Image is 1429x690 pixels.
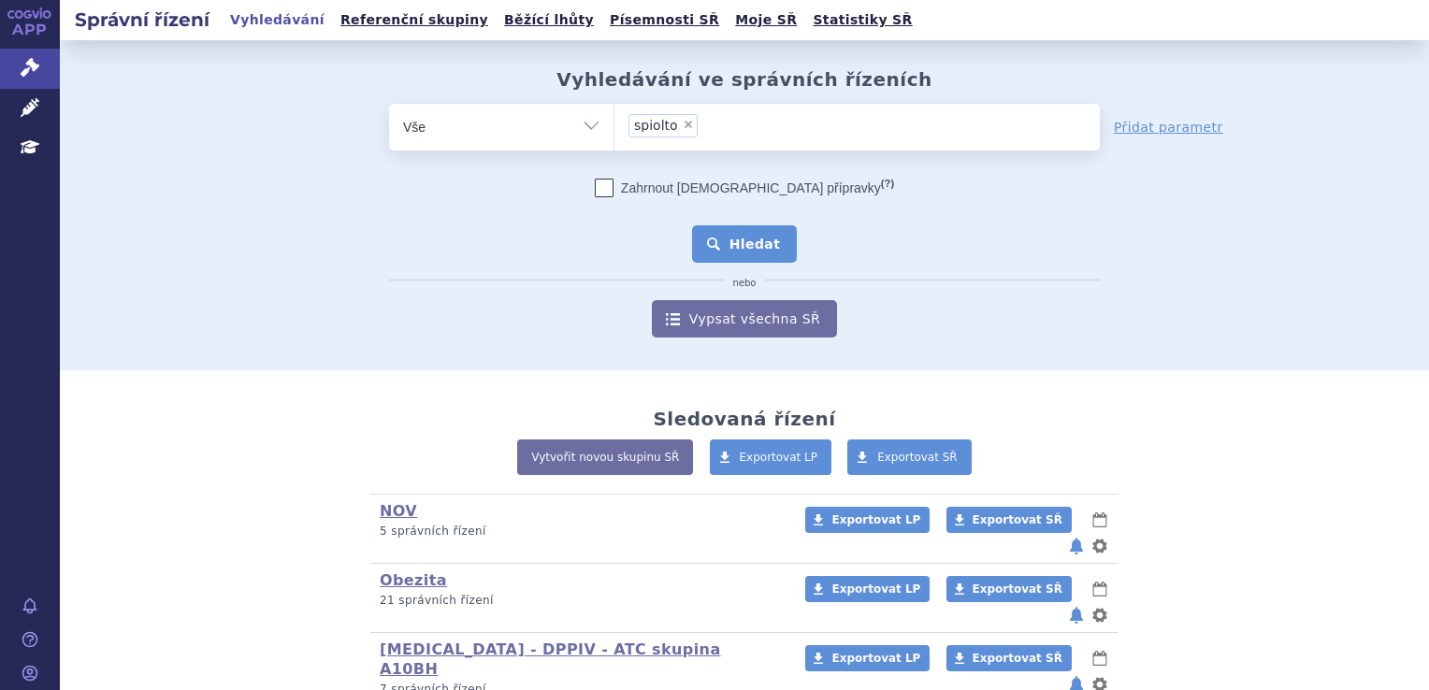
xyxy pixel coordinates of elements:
[881,178,894,190] abbr: (?)
[692,225,798,263] button: Hledat
[710,439,832,475] a: Exportovat LP
[1090,509,1109,531] button: lhůty
[335,7,494,33] a: Referenční skupiny
[946,507,1072,533] a: Exportovat SŘ
[729,7,802,33] a: Moje SŘ
[740,451,818,464] span: Exportovat LP
[1090,578,1109,600] button: lhůty
[380,640,721,678] a: [MEDICAL_DATA] - DPPIV - ATC skupina A10BH
[653,408,835,430] h2: Sledovaná řízení
[973,513,1062,526] span: Exportovat SŘ
[224,7,330,33] a: Vyhledávání
[380,571,447,589] a: Obezita
[973,582,1062,596] span: Exportovat SŘ
[847,439,972,475] a: Exportovat SŘ
[683,119,694,130] span: ×
[831,652,920,665] span: Exportovat LP
[380,524,781,539] p: 5 správních řízení
[604,7,725,33] a: Písemnosti SŘ
[498,7,599,33] a: Běžící lhůty
[380,502,417,520] a: NOV
[595,179,894,197] label: Zahrnout [DEMOGRAPHIC_DATA] přípravky
[1067,535,1086,557] button: notifikace
[634,119,678,132] span: spiolto
[973,652,1062,665] span: Exportovat SŘ
[556,68,932,91] h2: Vyhledávání ve správních řízeních
[517,439,693,475] a: Vytvořit novou skupinu SŘ
[60,7,224,33] h2: Správní řízení
[831,582,920,596] span: Exportovat LP
[703,113,782,137] input: spiolto
[877,451,958,464] span: Exportovat SŘ
[1114,118,1223,137] a: Přidat parametr
[831,513,920,526] span: Exportovat LP
[1090,604,1109,626] button: nastavení
[946,645,1072,671] a: Exportovat SŘ
[807,7,917,33] a: Statistiky SŘ
[805,645,930,671] a: Exportovat LP
[946,576,1072,602] a: Exportovat SŘ
[724,278,766,289] i: nebo
[805,507,930,533] a: Exportovat LP
[1090,535,1109,557] button: nastavení
[1067,604,1086,626] button: notifikace
[652,300,837,338] a: Vypsat všechna SŘ
[1090,647,1109,669] button: lhůty
[380,593,781,609] p: 21 správních řízení
[805,576,930,602] a: Exportovat LP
